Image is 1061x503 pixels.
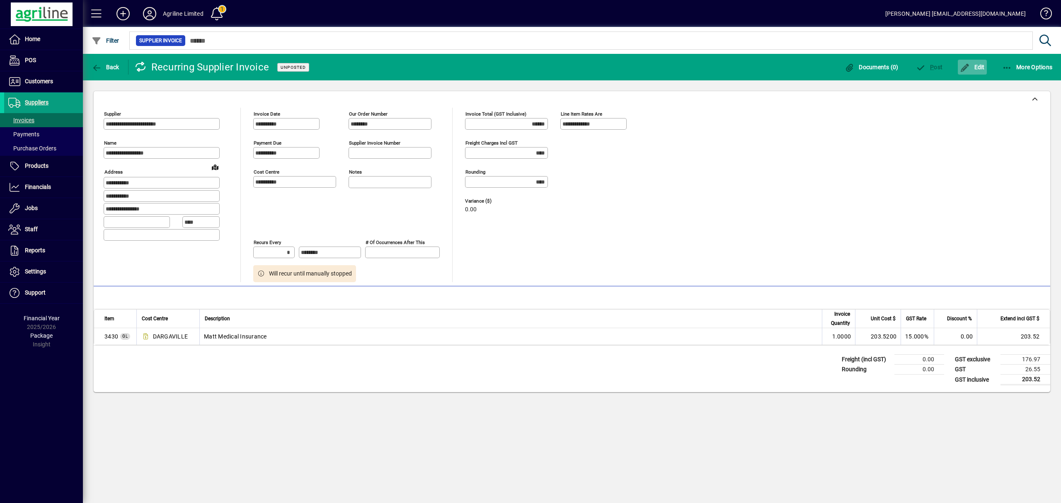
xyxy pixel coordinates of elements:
[254,140,281,146] mat-label: Payment due
[916,64,943,70] span: ost
[254,111,280,117] mat-label: Invoice date
[208,160,222,174] a: View on map
[281,65,306,70] span: Unposted
[465,206,477,213] span: 0.00
[960,64,985,70] span: Edit
[110,6,136,21] button: Add
[827,310,850,328] span: Invoice Quantity
[1000,60,1055,75] button: More Options
[25,162,48,169] span: Products
[1002,64,1053,70] span: More Options
[4,240,83,261] a: Reports
[25,184,51,190] span: Financials
[122,334,128,339] span: GL
[901,328,934,345] td: 15.000%
[465,111,526,117] mat-label: Invoice Total (GST inclusive)
[254,169,279,175] mat-label: Cost Centre
[8,131,39,138] span: Payments
[136,6,163,21] button: Profile
[951,355,1000,365] td: GST exclusive
[906,314,926,323] span: GST Rate
[92,64,119,70] span: Back
[8,117,34,123] span: Invoices
[269,269,352,278] span: Will recur until manually stopped
[885,7,1026,20] div: [PERSON_NAME] [EMAIL_ADDRESS][DOMAIN_NAME]
[349,111,388,117] mat-label: Our order number
[951,375,1000,385] td: GST inclusive
[4,219,83,240] a: Staff
[977,328,1050,345] td: 203.52
[4,29,83,50] a: Home
[4,50,83,71] a: POS
[8,145,56,152] span: Purchase Orders
[163,7,203,20] div: Agriline Limited
[25,36,40,42] span: Home
[947,314,972,323] span: Discount %
[205,314,230,323] span: Description
[153,332,188,341] span: DARGAVILLE
[92,37,119,44] span: Filter
[25,226,38,232] span: Staff
[958,60,987,75] button: Edit
[894,355,944,365] td: 0.00
[855,328,901,345] td: 203.5200
[4,261,83,282] a: Settings
[561,111,602,117] mat-label: Line item rates are
[366,239,425,245] mat-label: # of occurrences after this
[104,140,116,146] mat-label: Name
[25,57,36,63] span: POS
[90,33,121,48] button: Filter
[83,60,128,75] app-page-header-button: Back
[838,355,894,365] td: Freight (incl GST)
[4,156,83,177] a: Products
[199,328,822,345] td: Matt Medical Insurance
[1000,314,1039,323] span: Extend incl GST $
[139,36,182,45] span: Supplier Invoice
[25,99,48,106] span: Suppliers
[4,177,83,198] a: Financials
[4,127,83,141] a: Payments
[135,60,269,74] div: Recurring Supplier Invoice
[349,140,400,146] mat-label: Supplier invoice number
[25,289,46,296] span: Support
[349,169,362,175] mat-label: Notes
[930,64,934,70] span: P
[822,328,855,345] td: 1.0000
[25,268,46,275] span: Settings
[4,141,83,155] a: Purchase Orders
[25,247,45,254] span: Reports
[142,314,168,323] span: Cost Centre
[254,239,281,245] mat-label: Recurs every
[951,365,1000,375] td: GST
[465,198,515,204] span: Variance ($)
[465,169,485,175] mat-label: Rounding
[4,198,83,219] a: Jobs
[465,140,518,146] mat-label: Freight charges incl GST
[24,315,60,322] span: Financial Year
[25,78,53,85] span: Customers
[1000,375,1050,385] td: 203.52
[871,314,896,323] span: Unit Cost $
[104,314,114,323] span: Item
[845,64,899,70] span: Documents (0)
[90,60,121,75] button: Back
[104,332,118,341] span: Health and Safety
[104,111,121,117] mat-label: Supplier
[30,332,53,339] span: Package
[1034,2,1051,29] a: Knowledge Base
[4,283,83,303] a: Support
[25,205,38,211] span: Jobs
[1000,355,1050,365] td: 176.97
[843,60,901,75] button: Documents (0)
[1000,365,1050,375] td: 26.55
[838,365,894,375] td: Rounding
[894,365,944,375] td: 0.00
[934,328,977,345] td: 0.00
[4,113,83,127] a: Invoices
[914,60,945,75] button: Post
[4,71,83,92] a: Customers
